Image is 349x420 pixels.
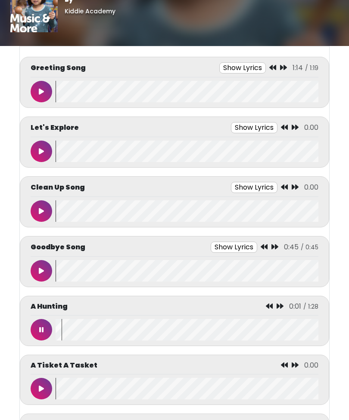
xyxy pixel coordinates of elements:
p: Goodbye Song [31,242,85,252]
p: A Tisket A Tasket [31,360,97,371]
p: Clean Up Song [31,182,85,193]
span: 0:01 [289,301,301,311]
button: Show Lyrics [219,62,266,74]
p: Greeting Song [31,63,86,73]
p: A Hunting [31,301,68,312]
button: Show Lyrics [211,242,257,253]
span: 0.00 [304,123,318,132]
span: 1:14 [293,63,303,73]
span: 0:45 [284,242,299,252]
h6: Kiddie Academy [65,8,127,15]
span: / 1:19 [305,64,318,72]
span: / 1:28 [303,302,318,311]
span: / 0:45 [301,243,318,251]
p: Let's Explore [31,123,79,133]
button: Show Lyrics [231,122,277,133]
span: 0.00 [304,182,318,192]
span: 0.00 [304,360,318,370]
button: Show Lyrics [231,182,277,193]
